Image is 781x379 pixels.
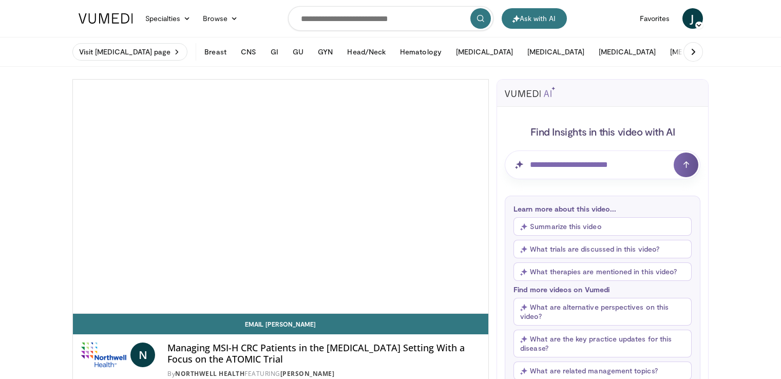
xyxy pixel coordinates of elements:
[394,42,448,62] button: Hematology
[167,369,480,378] div: By FEATURING
[682,8,703,29] a: J
[664,42,733,62] button: [MEDICAL_DATA]
[513,262,692,281] button: What therapies are mentioned in this video?
[513,217,692,236] button: Summarize this video
[505,125,700,138] h4: Find Insights in this video with AI
[197,8,244,29] a: Browse
[79,13,133,24] img: VuMedi Logo
[287,42,310,62] button: GU
[72,43,188,61] a: Visit [MEDICAL_DATA] page
[198,42,232,62] button: Breast
[450,42,519,62] button: [MEDICAL_DATA]
[513,240,692,258] button: What trials are discussed in this video?
[513,330,692,357] button: What are the key practice updates for this disease?
[167,343,480,365] h4: Managing MSI-H CRC Patients in the [MEDICAL_DATA] Setting With a Focus on the ATOMIC Trial
[513,204,692,213] p: Learn more about this video...
[505,87,555,97] img: vumedi-ai-logo.svg
[264,42,284,62] button: GI
[73,80,489,314] video-js: Video Player
[521,42,590,62] button: [MEDICAL_DATA]
[73,314,489,334] a: Email [PERSON_NAME]
[139,8,197,29] a: Specialties
[502,8,567,29] button: Ask with AI
[288,6,493,31] input: Search topics, interventions
[634,8,676,29] a: Favorites
[593,42,662,62] button: [MEDICAL_DATA]
[175,369,244,378] a: Northwell Health
[341,42,392,62] button: Head/Neck
[81,343,127,367] img: Northwell Health
[513,298,692,326] button: What are alternative perspectives on this video?
[130,343,155,367] a: N
[312,42,339,62] button: GYN
[235,42,262,62] button: CNS
[280,369,335,378] a: [PERSON_NAME]
[513,285,692,294] p: Find more videos on Vumedi
[505,150,700,179] input: Question for AI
